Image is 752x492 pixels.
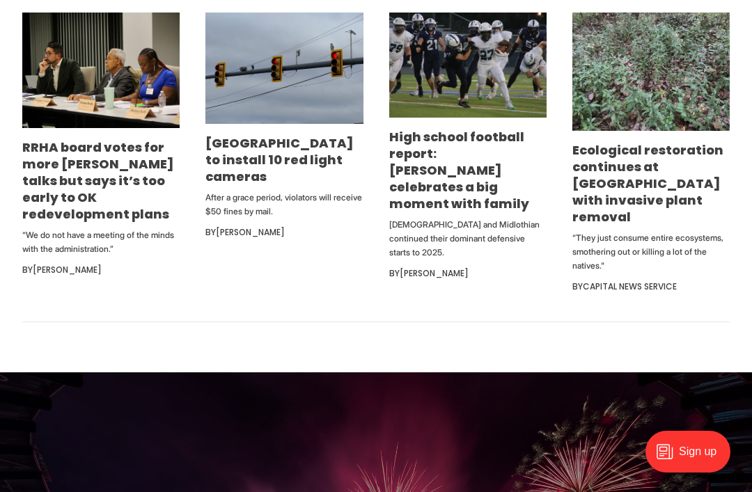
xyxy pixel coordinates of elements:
div: By [205,224,363,241]
a: [PERSON_NAME] [33,264,102,276]
a: RRHA board votes for more [PERSON_NAME] talks but says it’s too early to OK redevelopment plans [22,138,174,223]
p: [DEMOGRAPHIC_DATA] and Midlothian continued their dominant defensive starts to 2025. [389,218,547,260]
p: After a grace period, violators will receive $50 fines by mail. [205,191,363,219]
img: Richmond to install 10 red light cameras [205,13,363,124]
a: [PERSON_NAME] [216,226,285,238]
a: [PERSON_NAME] [400,267,469,279]
iframe: portal-trigger [634,424,752,492]
p: “We do not have a meeting of the minds with the administration.” [22,228,180,256]
a: Ecological restoration continues at [GEOGRAPHIC_DATA] with invasive plant removal [572,141,723,225]
a: Capital News Service [583,280,677,292]
a: [GEOGRAPHIC_DATA] to install 10 red light cameras [205,134,354,185]
div: By [389,265,547,282]
p: “They just consume entire ecosystems, smothering out or killing a lot of the natives." [572,231,730,273]
div: By [22,262,180,278]
img: RRHA board votes for more Gilpin talks but says it’s too early to OK redevelopment plans [22,13,180,128]
img: High school football report: Atlee's Dewey celebrates a big moment with family [389,13,547,118]
img: Ecological restoration continues at Chapel Island with invasive plant removal [572,13,730,131]
a: High school football report: [PERSON_NAME] celebrates a big moment with family [389,128,529,212]
div: By [572,278,730,295]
